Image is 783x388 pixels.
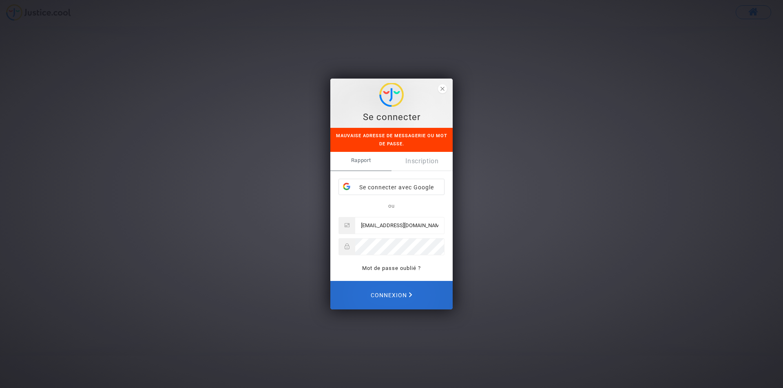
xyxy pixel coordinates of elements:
[355,239,444,255] input: Mot de passe
[438,84,447,93] span: fermer
[355,217,444,234] input: E-mail
[336,133,447,147] font: Mauvaise adresse de messagerie ou mot de passe.
[359,184,434,191] font: Se connecter avec Google
[388,203,395,209] font: ou
[391,152,453,171] a: Inscription
[363,112,420,122] font: Se connecter
[330,281,453,309] button: Connexion
[351,157,371,163] font: Rapport
[362,265,421,271] a: Mot de passe oublié ?
[371,292,407,298] font: Connexion
[405,157,439,165] font: Inscription
[335,111,448,123] div: Se connecter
